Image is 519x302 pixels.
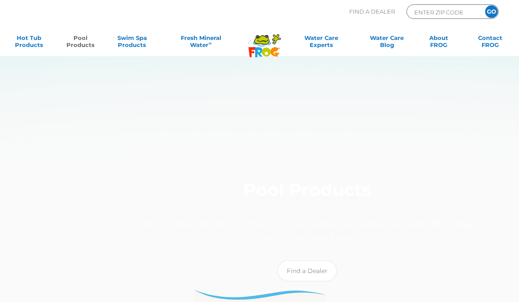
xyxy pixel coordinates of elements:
p: Find A Dealer [349,4,395,19]
a: ContactFROG [470,34,510,52]
img: Frog Products Logo [244,23,285,58]
a: Find a Dealer [278,260,337,281]
input: GO [485,5,498,18]
p: Here’s to less chlorine and more fun. Enjoy crystal-clear water, and barely lift a finger. Ok, an... [135,216,481,246]
a: AboutFROG [419,34,459,52]
a: Water CareExperts [287,34,355,52]
a: Fresh MineralWater∞ [164,34,238,52]
a: Swim SpaProducts [112,34,152,52]
sup: ∞ [208,41,212,46]
a: PoolProducts [60,34,100,52]
h1: Pool Products [135,180,481,209]
a: Water CareBlog [367,34,407,52]
a: Hot TubProducts [9,34,49,52]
